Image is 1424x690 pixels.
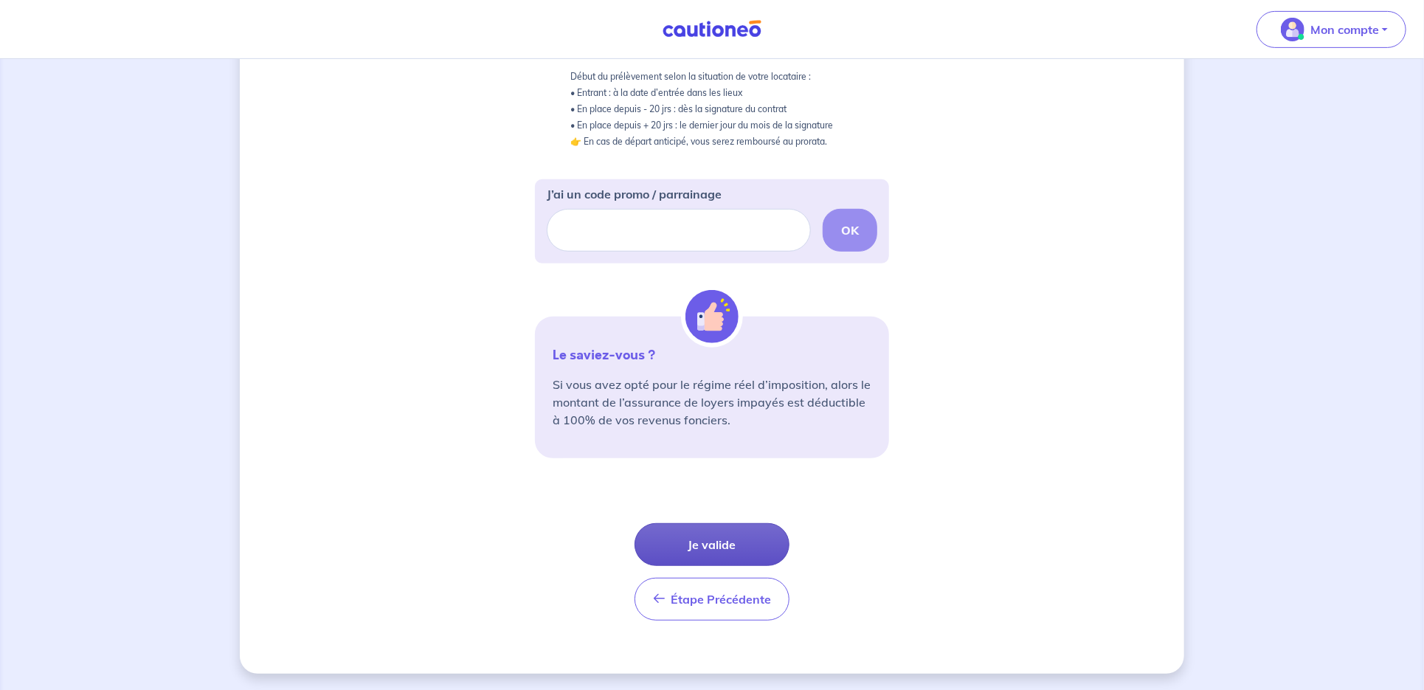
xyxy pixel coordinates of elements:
[635,578,789,621] button: Étape Précédente
[657,20,767,38] img: Cautioneo
[1257,11,1406,48] button: illu_account_valid_menu.svgMon compte
[553,376,871,429] p: Si vous avez opté pour le régime réel d’imposition, alors le montant de l’assurance de loyers imp...
[685,290,739,343] img: illu_alert_hand.svg
[1281,18,1304,41] img: illu_account_valid_menu.svg
[547,185,722,203] p: J’ai un code promo / parrainage
[553,346,871,364] p: Le saviez-vous ?
[635,523,789,566] button: Je valide
[1310,21,1379,38] p: Mon compte
[671,592,771,607] span: Étape Précédente
[570,69,854,150] p: Début du prélèvement selon la situation de votre locataire : • Entrant : à la date d’entrée dans ...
